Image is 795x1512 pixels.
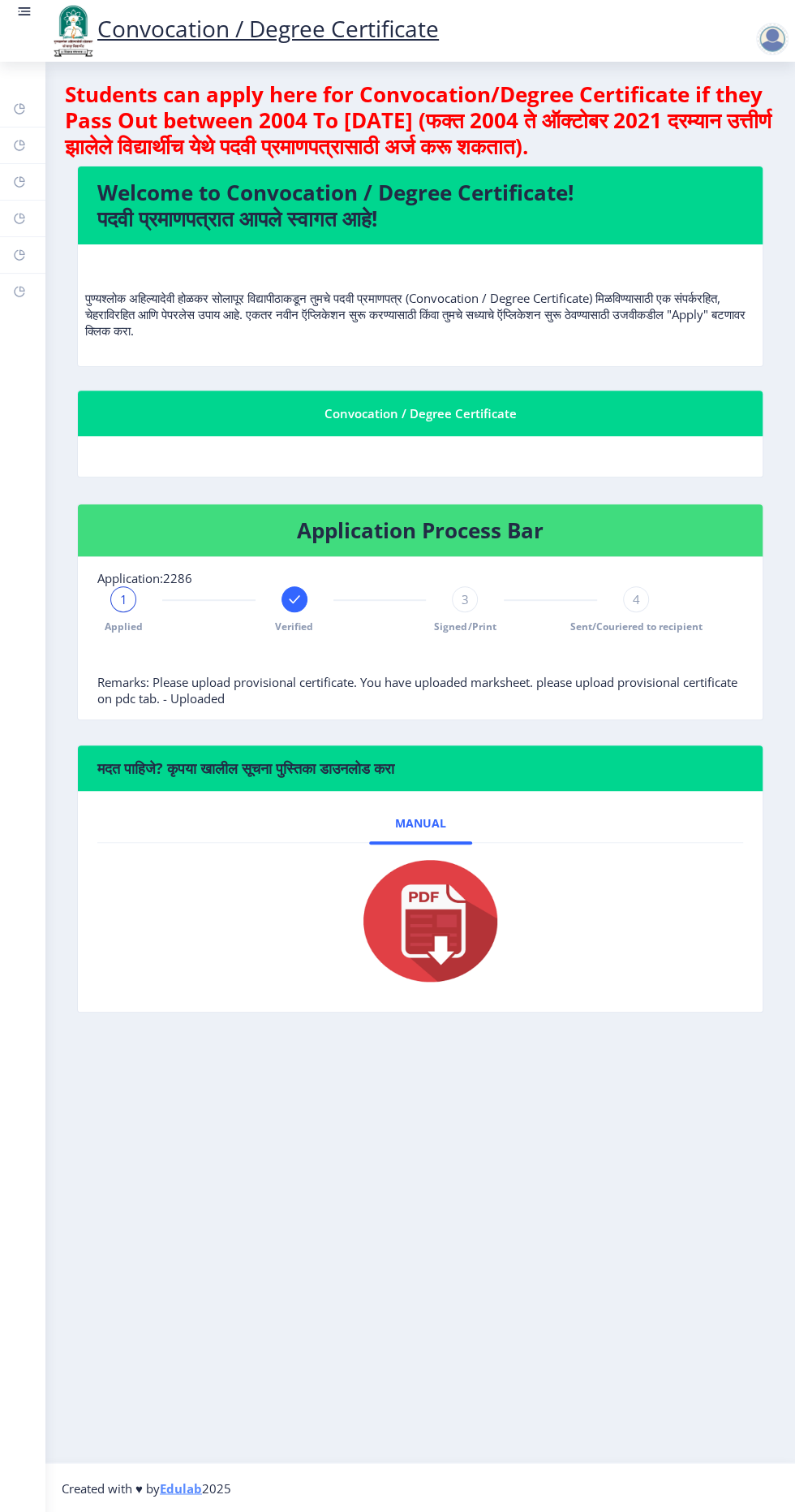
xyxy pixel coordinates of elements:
[97,179,743,231] h4: Welcome to Convocation / Degree Certificate! पदवी प्रमाणपत्रात आपले स्वागत आहे!
[395,817,446,830] span: Manual
[120,591,127,607] span: 1
[434,620,496,633] span: Signed/Print
[105,620,143,633] span: Applied
[339,856,501,986] img: pdf.png
[49,3,97,58] img: logo
[462,591,469,607] span: 3
[97,570,192,586] span: Application:2286
[97,674,737,706] span: Remarks: Please upload provisional certificate. You have uploaded marksheet. please upload provis...
[97,517,743,543] h4: Application Process Bar
[97,404,743,423] div: Convocation / Degree Certificate
[160,1480,202,1496] a: Edulab
[62,1480,231,1496] span: Created with ♥ by 2025
[570,620,703,633] span: Sent/Couriered to recipient
[49,13,439,44] a: Convocation / Degree Certificate
[369,804,472,843] a: Manual
[85,257,755,339] p: पुण्यश्लोक अहिल्यादेवी होळकर सोलापूर विद्यापीठाकडून तुमचे पदवी प्रमाणपत्र (Convocation / Degree C...
[65,81,776,159] h4: Students can apply here for Convocation/Degree Certificate if they Pass Out between 2004 To [DATE...
[275,620,313,633] span: Verified
[97,758,743,778] h6: मदत पाहिजे? कृपया खालील सूचना पुस्तिका डाउनलोड करा
[633,591,640,607] span: 4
